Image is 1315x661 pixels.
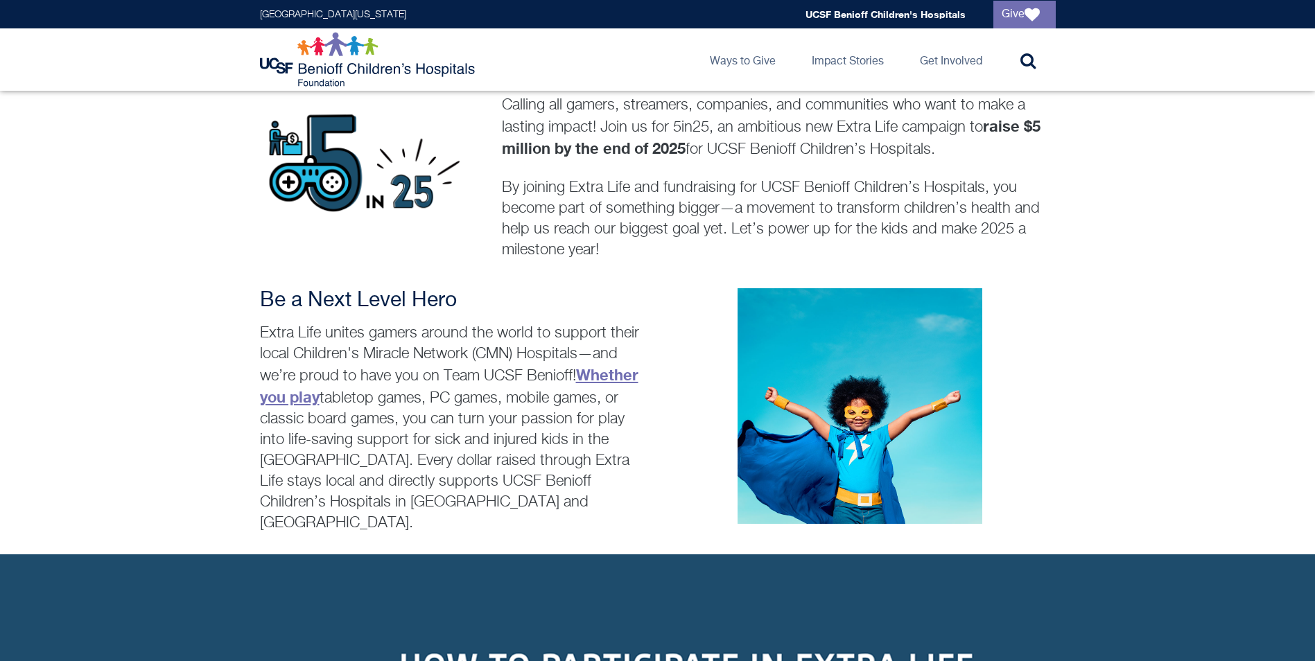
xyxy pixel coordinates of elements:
[909,28,993,91] a: Get Involved
[738,288,982,524] img: Be a hero for our kids
[260,323,652,534] p: Extra Life unites gamers around the world to support their local Children's Miracle Network (CMN)...
[993,1,1056,28] a: Give
[260,95,463,247] img: 5in25
[502,177,1055,261] p: By joining Extra Life and fundraising for UCSF Benioff Children’s Hospitals, you become part of s...
[260,288,652,313] h3: Be a Next Level Hero
[260,32,478,87] img: Logo for UCSF Benioff Children's Hospitals Foundation
[805,8,966,20] a: UCSF Benioff Children's Hospitals
[260,10,406,19] a: [GEOGRAPHIC_DATA][US_STATE]
[801,28,895,91] a: Impact Stories
[699,28,787,91] a: Ways to Give
[502,95,1055,160] p: Calling all gamers, streamers, companies, and communities who want to make a lasting impact! Join...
